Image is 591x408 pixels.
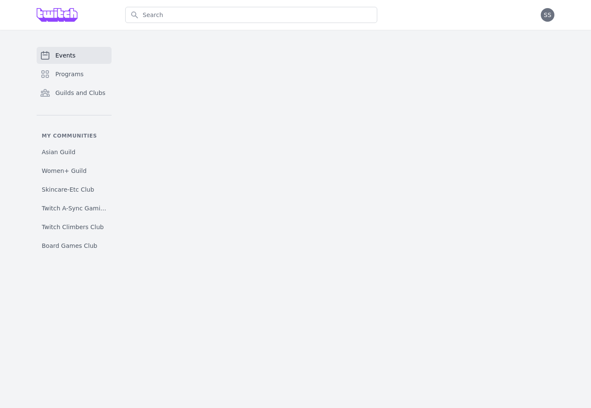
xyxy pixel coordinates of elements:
[37,238,112,253] a: Board Games Club
[42,148,75,156] span: Asian Guild
[55,89,106,97] span: Guilds and Clubs
[37,66,112,83] a: Programs
[42,223,104,231] span: Twitch Climbers Club
[37,163,112,178] a: Women+ Guild
[37,201,112,216] a: Twitch A-Sync Gaming (TAG) Club
[42,185,94,194] span: Skincare-Etc Club
[55,70,83,78] span: Programs
[42,167,86,175] span: Women+ Guild
[544,12,551,18] span: SS
[55,51,75,60] span: Events
[125,7,377,23] input: Search
[37,182,112,197] a: Skincare-Etc Club
[37,8,77,22] img: Grove
[37,132,112,139] p: My communities
[541,8,554,22] button: SS
[37,84,112,101] a: Guilds and Clubs
[37,47,112,64] a: Events
[42,204,106,213] span: Twitch A-Sync Gaming (TAG) Club
[37,219,112,235] a: Twitch Climbers Club
[37,144,112,160] a: Asian Guild
[37,47,112,253] nav: Sidebar
[42,241,97,250] span: Board Games Club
